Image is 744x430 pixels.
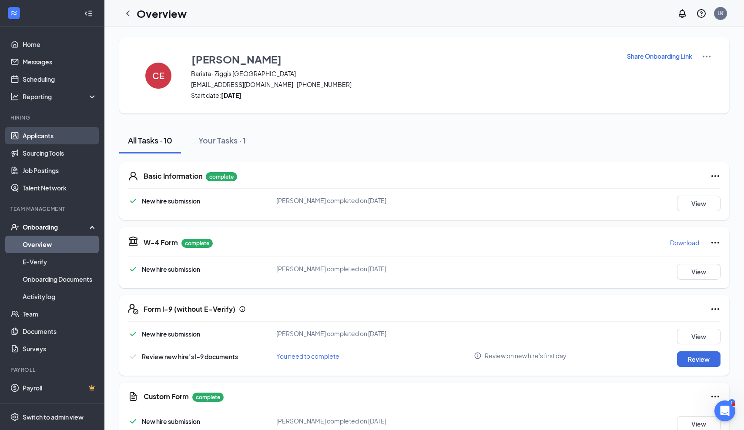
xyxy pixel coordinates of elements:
[23,53,97,70] a: Messages
[10,223,19,231] svg: UserCheck
[137,51,180,100] button: CE
[144,392,189,401] h5: Custom Form
[627,51,693,61] button: Share Onboarding Link
[10,114,95,121] div: Hiring
[670,238,699,247] p: Download
[144,304,235,314] h5: Form I-9 (without E-Verify)
[142,197,200,205] span: New hire submission
[23,253,97,270] a: E-Verify
[677,196,721,211] button: View
[191,80,616,89] span: [EMAIL_ADDRESS][DOMAIN_NAME] · [PHONE_NUMBER]
[181,239,213,248] p: complete
[23,270,97,288] a: Onboarding Documents
[10,366,95,373] div: Payroll
[710,171,721,181] svg: Ellipses
[142,265,200,273] span: New hire submission
[128,196,138,206] svg: Checkmark
[23,162,97,179] a: Job Postings
[23,323,97,340] a: Documents
[23,223,90,231] div: Onboarding
[206,172,237,181] p: complete
[198,135,246,146] div: Your Tasks · 1
[128,264,138,274] svg: Checkmark
[710,391,721,402] svg: Ellipses
[23,92,97,101] div: Reporting
[144,238,178,247] h5: W-4 Form
[276,330,386,337] span: [PERSON_NAME] completed on [DATE]
[714,400,735,421] iframe: Intercom live chat
[142,330,200,338] span: New hire submission
[474,352,482,360] svg: Info
[670,236,700,250] button: Download
[23,305,97,323] a: Team
[128,391,138,402] svg: CustomFormIcon
[10,413,19,421] svg: Settings
[10,92,19,101] svg: Analysis
[239,306,246,313] svg: Info
[128,236,138,246] svg: TaxGovernmentIcon
[142,417,200,425] span: New hire submission
[23,144,97,162] a: Sourcing Tools
[23,379,97,397] a: PayrollCrown
[191,91,616,100] span: Start date:
[128,329,138,339] svg: Checkmark
[677,329,721,344] button: View
[701,51,712,62] img: More Actions
[23,36,97,53] a: Home
[84,9,93,18] svg: Collapse
[191,52,282,67] h3: [PERSON_NAME]
[728,399,735,407] div: 1
[128,416,138,427] svg: Checkmark
[677,264,721,280] button: View
[191,69,616,78] span: Barista · Ziggis [GEOGRAPHIC_DATA]
[23,70,97,88] a: Scheduling
[627,52,692,60] p: Share Onboarding Link
[221,91,241,99] strong: [DATE]
[23,179,97,197] a: Talent Network
[192,393,224,402] p: complete
[710,237,721,248] svg: Ellipses
[677,351,721,367] button: Review
[137,6,187,21] h1: Overview
[152,73,164,79] h4: CE
[276,197,386,204] span: [PERSON_NAME] completed on [DATE]
[276,352,339,360] span: You need to complete
[23,340,97,357] a: Surveys
[191,51,616,67] button: [PERSON_NAME]
[128,304,138,314] svg: FormI9EVerifyIcon
[128,171,138,181] svg: User
[144,171,202,181] h5: Basic Information
[128,351,138,362] svg: Checkmark
[10,205,95,213] div: Team Management
[696,8,707,19] svg: QuestionInfo
[276,265,386,273] span: [PERSON_NAME] completed on [DATE]
[23,127,97,144] a: Applicants
[717,10,724,17] div: LK
[23,413,84,421] div: Switch to admin view
[710,304,721,314] svg: Ellipses
[23,288,97,305] a: Activity log
[142,353,238,360] span: Review new hire’s I-9 documents
[23,236,97,253] a: Overview
[485,351,566,360] span: Review on new hire's first day
[10,9,18,17] svg: WorkstreamLogo
[276,417,386,425] span: [PERSON_NAME] completed on [DATE]
[677,8,687,19] svg: Notifications
[123,8,133,19] svg: ChevronLeft
[128,135,172,146] div: All Tasks · 10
